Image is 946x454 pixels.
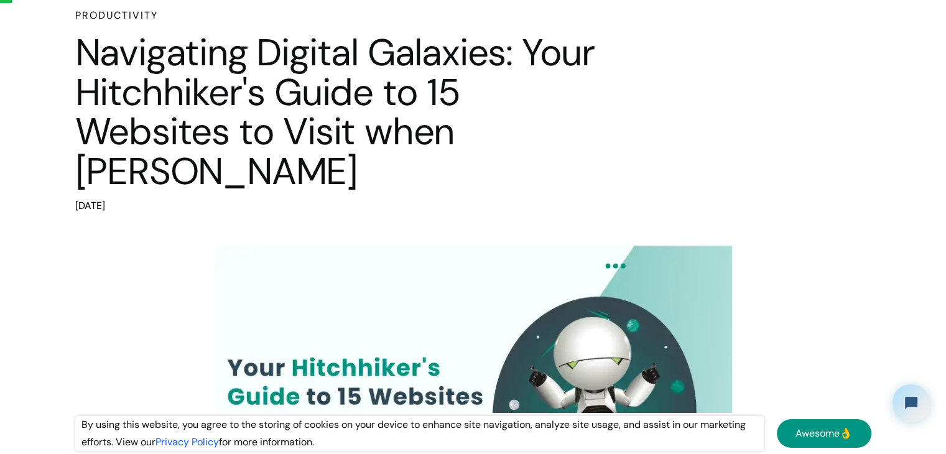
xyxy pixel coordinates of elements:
iframe: Tidio Chat [882,374,940,432]
div: By using this website, you agree to the storing of cookies on your device to enhance site navigat... [75,416,764,451]
h6: Productivity [75,8,598,23]
div: [DATE] [75,197,598,215]
h1: Navigating Digital Galaxies: Your Hitchhiker's Guide to 15 Websites to Visit when [PERSON_NAME] [75,33,598,191]
a: Awesome👌 [777,419,871,448]
a: Privacy Policy [155,435,219,448]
